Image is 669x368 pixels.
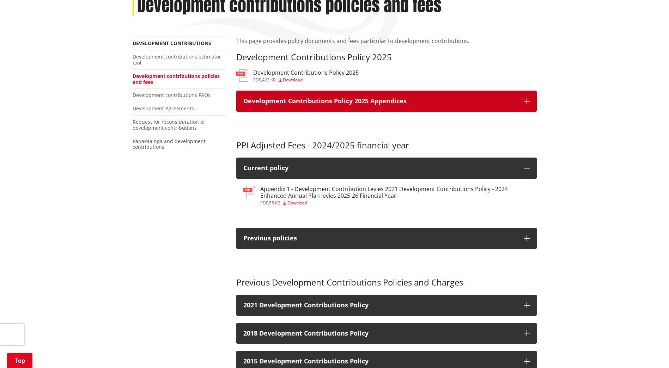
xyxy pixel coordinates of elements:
a: Top [7,353,32,368]
div: , [253,78,359,82]
h3: Previous Development Contributions Policies and Charges [236,277,537,288]
h3: 2018 Development Contributions Policy [243,330,517,337]
span: pdf [253,77,261,83]
h3: 2015 Development Contributions Policy [243,358,517,365]
button: Previous policies [236,228,537,249]
div: , [260,201,530,205]
span: 422 KB [262,77,276,83]
h3: Development Contributions Policy 2025 Appendices [243,98,517,105]
span: 55 KB [269,200,280,206]
h3: Development Contributions Policy 2025 [253,69,359,76]
a: Papakaainga and development contributions [133,138,206,151]
span: Download [283,77,303,83]
a: Development Agreements [133,105,194,112]
h3: Development Contributions Policy 2025 [236,52,537,62]
a: Development contributions FAQs [133,92,211,98]
h3: 2021 Development Contributions Policy [243,302,517,309]
button: 2018 Development Contributions Policy [236,323,537,344]
button: 2021 Development Contributions Policy [236,295,537,316]
a: Appendix 1 - Development Contribution Levies 2021 Development Contributions Policy - 2024 Enhance... [243,186,530,205]
div: Previous policies [243,235,517,242]
h3: PPI Adjusted Fees - 2024/2025 financial year [236,140,537,151]
a: Development contributions estimator tool [133,53,221,66]
h3: Appendix 1 - Development Contribution Levies 2021 Development Contributions Policy - 2024 Enhance... [260,186,530,199]
img: document-pdf.svg [243,186,255,198]
p: This page provides policy documents and fees particular to development contributions. [236,37,537,45]
a: Request for reconsideration of development contributions [133,118,205,131]
a: Development contributions policies and fees [133,73,220,85]
span: Download [287,200,307,206]
a: Development contributions [133,40,211,47]
img: document-pdf.svg [236,69,248,82]
div: Current policy [243,165,517,172]
button: Development Contributions Policy 2025 Appendices [236,91,537,112]
button: Current policy [236,158,537,179]
span: pdf [260,200,268,206]
a: Development Contributions Policy 2025 pdf,422 KB Download [236,69,359,82]
iframe: Messenger Launcher [637,338,662,364]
